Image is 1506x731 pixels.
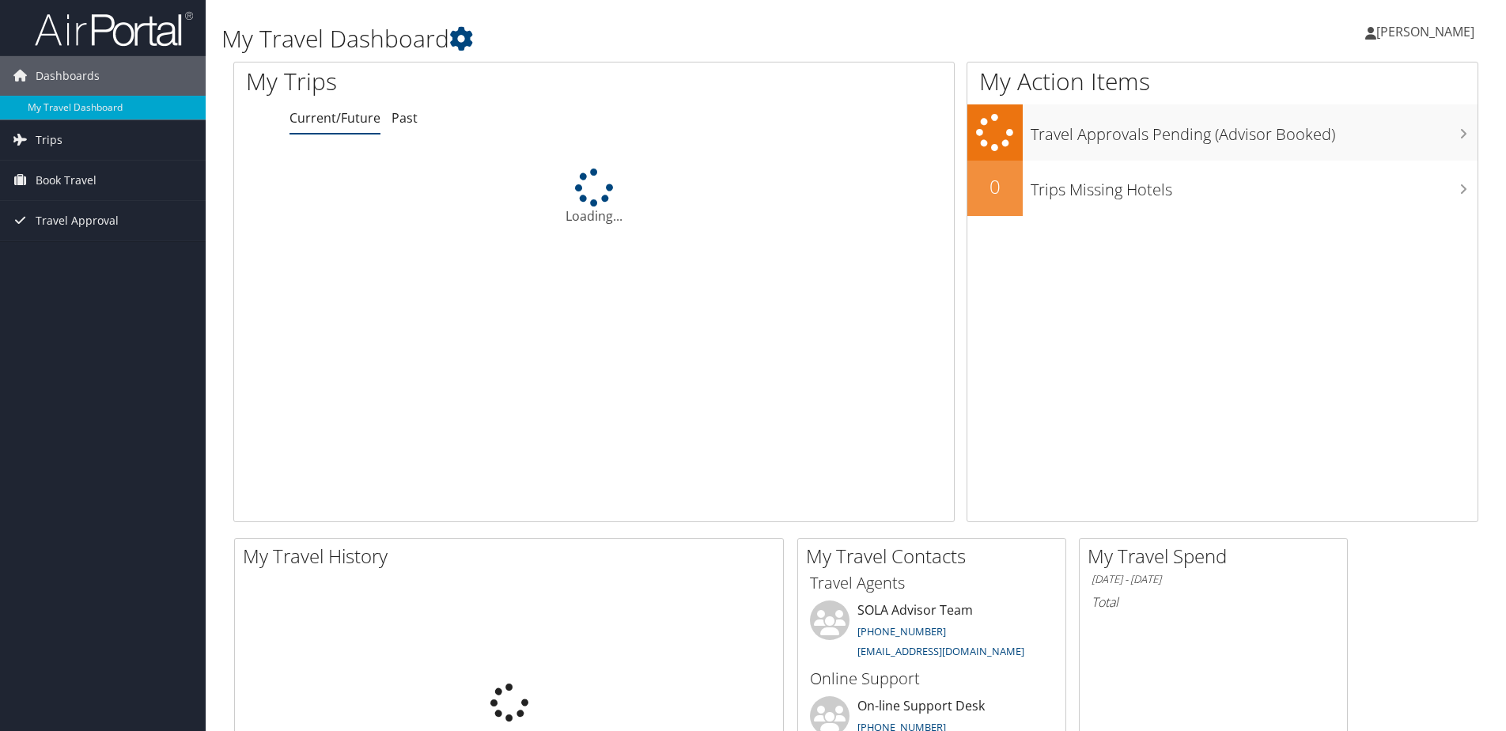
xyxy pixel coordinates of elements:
[1031,116,1478,146] h3: Travel Approvals Pending (Advisor Booked)
[810,668,1054,690] h3: Online Support
[36,161,96,200] span: Book Travel
[802,600,1061,665] li: SOLA Advisor Team
[1365,8,1490,55] a: [PERSON_NAME]
[392,109,418,127] a: Past
[35,10,193,47] img: airportal-logo.png
[221,22,1067,55] h1: My Travel Dashboard
[1088,543,1347,570] h2: My Travel Spend
[806,543,1065,570] h2: My Travel Contacts
[1031,171,1478,201] h3: Trips Missing Hotels
[36,201,119,241] span: Travel Approval
[289,109,380,127] a: Current/Future
[246,65,642,98] h1: My Trips
[810,572,1054,594] h3: Travel Agents
[36,120,62,160] span: Trips
[1092,572,1335,587] h6: [DATE] - [DATE]
[36,56,100,96] span: Dashboards
[967,173,1023,200] h2: 0
[1092,593,1335,611] h6: Total
[967,65,1478,98] h1: My Action Items
[234,169,954,225] div: Loading...
[1376,23,1474,40] span: [PERSON_NAME]
[857,624,946,638] a: [PHONE_NUMBER]
[967,104,1478,161] a: Travel Approvals Pending (Advisor Booked)
[243,543,783,570] h2: My Travel History
[857,644,1024,658] a: [EMAIL_ADDRESS][DOMAIN_NAME]
[967,161,1478,216] a: 0Trips Missing Hotels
